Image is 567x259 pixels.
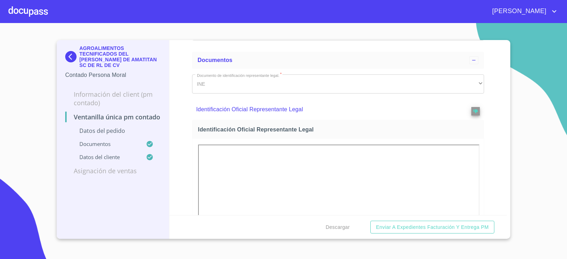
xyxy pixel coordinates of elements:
[471,107,480,116] button: reject
[65,113,161,121] p: Ventanilla única PM contado
[65,153,146,161] p: Datos del cliente
[196,105,451,114] p: Identificación Oficial Representante Legal
[65,140,146,147] p: Documentos
[487,6,550,17] span: [PERSON_NAME]
[376,223,489,232] span: Enviar a Expedientes Facturación y Entrega PM
[487,6,558,17] button: account of current user
[65,167,161,175] p: Asignación de Ventas
[370,221,494,234] button: Enviar a Expedientes Facturación y Entrega PM
[326,223,350,232] span: Descargar
[65,90,161,107] p: Información del Client (PM contado)
[192,74,484,94] div: INE
[192,52,484,69] div: Documentos
[198,126,481,133] span: Identificación Oficial Representante Legal
[198,57,232,63] span: Documentos
[323,221,353,234] button: Descargar
[79,45,161,68] p: AGROALIMENTOS TECNIFICADOS DEL [PERSON_NAME] DE AMATITAN SC DE RL DE CV
[65,127,161,135] p: Datos del pedido
[65,71,161,79] p: Contado Persona Moral
[65,51,79,62] img: Docupass spot blue
[65,45,161,71] div: AGROALIMENTOS TECNIFICADOS DEL [PERSON_NAME] DE AMATITAN SC DE RL DE CV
